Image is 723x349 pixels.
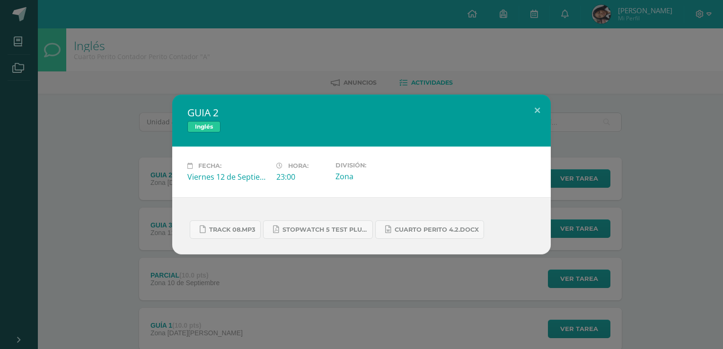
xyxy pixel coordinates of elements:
[190,220,261,239] a: Track 08.mp3
[187,172,269,182] div: Viernes 12 de Septiembre
[198,162,221,169] span: Fecha:
[395,226,479,234] span: CUARTO PERITO 4.2.docx
[375,220,484,239] a: CUARTO PERITO 4.2.docx
[263,220,373,239] a: Stopwatch 5 Test Plus U8.pdf
[335,162,417,169] label: División:
[209,226,256,234] span: Track 08.mp3
[187,106,536,119] h2: GUIA 2
[276,172,328,182] div: 23:00
[282,226,368,234] span: Stopwatch 5 Test Plus U8.pdf
[288,162,309,169] span: Hora:
[335,171,417,182] div: Zona
[187,121,220,132] span: Inglés
[524,95,551,127] button: Close (Esc)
